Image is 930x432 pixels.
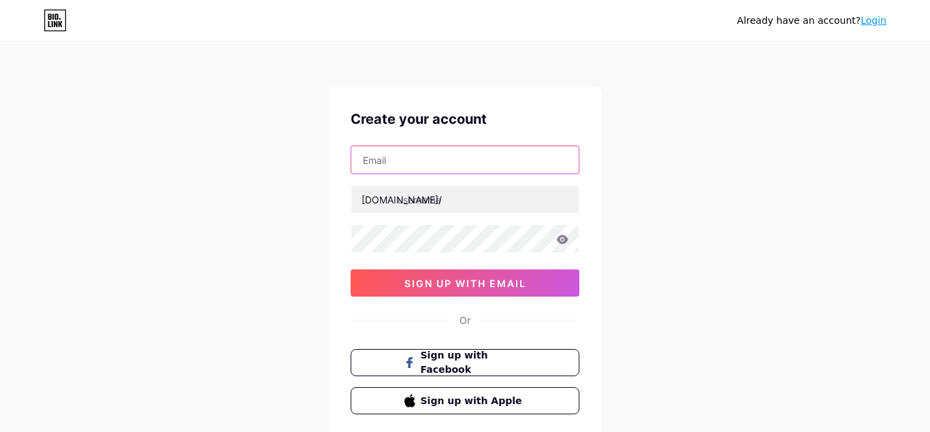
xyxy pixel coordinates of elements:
[351,349,579,376] button: Sign up with Facebook
[421,348,526,377] span: Sign up with Facebook
[351,146,579,173] input: Email
[404,278,526,289] span: sign up with email
[351,269,579,297] button: sign up with email
[861,15,886,26] a: Login
[737,14,886,28] div: Already have an account?
[460,313,470,327] div: Or
[351,186,579,213] input: username
[421,394,526,408] span: Sign up with Apple
[362,193,442,207] div: [DOMAIN_NAME]/
[351,109,579,129] div: Create your account
[351,387,579,414] button: Sign up with Apple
